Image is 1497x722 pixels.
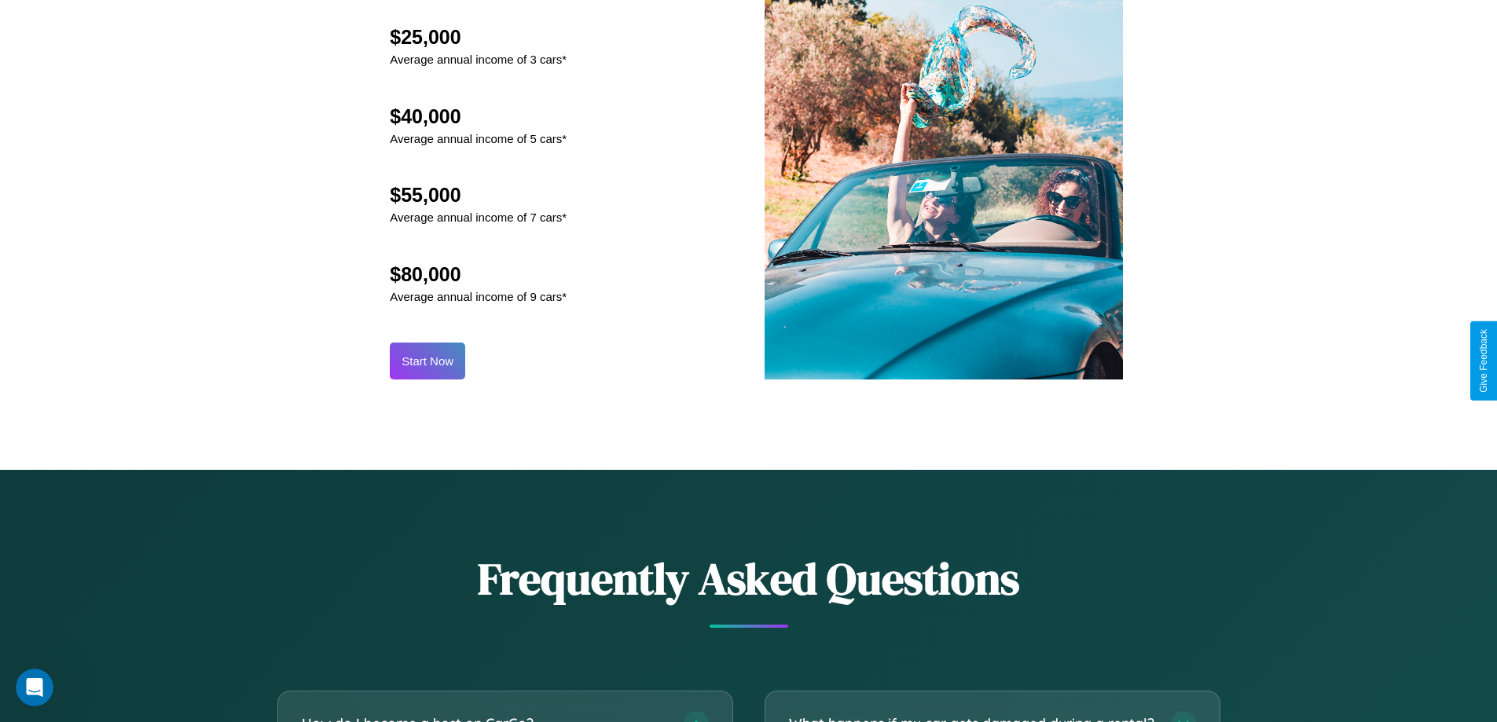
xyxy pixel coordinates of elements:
[390,49,567,70] p: Average annual income of 3 cars*
[390,184,567,207] h2: $55,000
[390,263,567,286] h2: $80,000
[390,286,567,307] p: Average annual income of 9 cars*
[390,343,465,379] button: Start Now
[277,548,1220,609] h2: Frequently Asked Questions
[390,105,567,128] h2: $40,000
[390,26,567,49] h2: $25,000
[390,207,567,228] p: Average annual income of 7 cars*
[1478,329,1489,393] div: Give Feedback
[390,128,567,149] p: Average annual income of 5 cars*
[16,669,53,706] iframe: Intercom live chat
